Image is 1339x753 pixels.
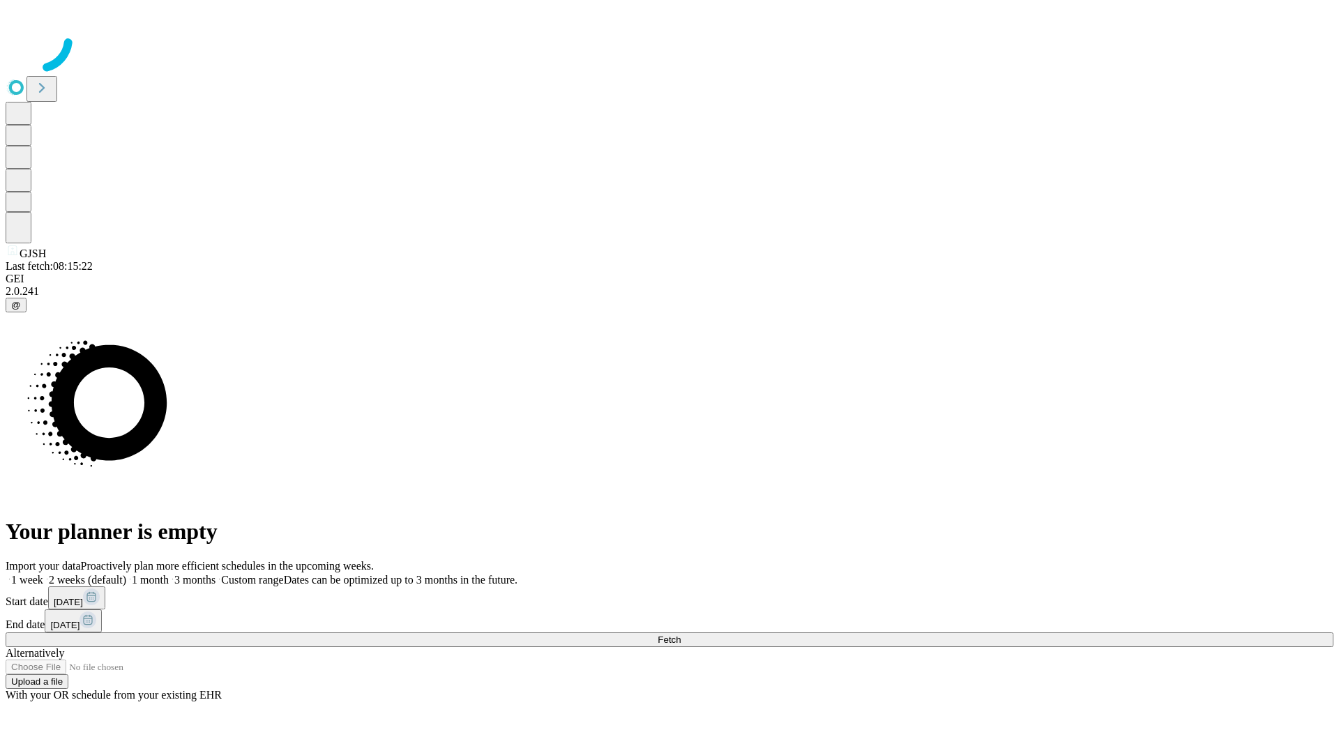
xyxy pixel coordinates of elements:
[174,574,215,586] span: 3 months
[221,574,283,586] span: Custom range
[11,300,21,310] span: @
[6,298,27,312] button: @
[6,689,222,701] span: With your OR schedule from your existing EHR
[6,674,68,689] button: Upload a file
[20,248,46,259] span: GJSH
[6,285,1333,298] div: 2.0.241
[6,632,1333,647] button: Fetch
[45,609,102,632] button: [DATE]
[48,586,105,609] button: [DATE]
[284,574,517,586] span: Dates can be optimized up to 3 months in the future.
[54,597,83,607] span: [DATE]
[6,647,64,659] span: Alternatively
[658,634,681,645] span: Fetch
[81,560,374,572] span: Proactively plan more efficient schedules in the upcoming weeks.
[6,586,1333,609] div: Start date
[132,574,169,586] span: 1 month
[50,620,80,630] span: [DATE]
[11,574,43,586] span: 1 week
[6,519,1333,545] h1: Your planner is empty
[6,609,1333,632] div: End date
[6,273,1333,285] div: GEI
[6,260,93,272] span: Last fetch: 08:15:22
[49,574,126,586] span: 2 weeks (default)
[6,560,81,572] span: Import your data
